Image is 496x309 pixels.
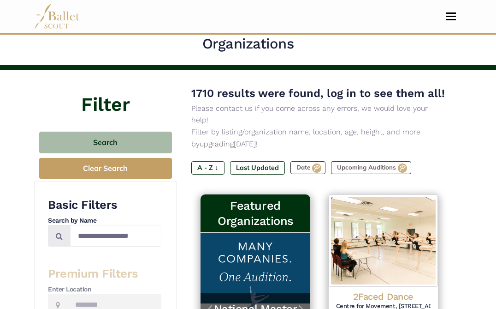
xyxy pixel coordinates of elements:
p: Please contact us if you come across any errors, we would love your help! [191,103,447,126]
button: Search [39,132,172,153]
label: Last Updated [230,161,285,174]
label: Upcoming Auditions [331,161,411,174]
h3: Premium Filters [48,266,161,281]
button: Toggle navigation [440,12,462,21]
h4: 2Faced Dance [336,291,431,303]
h3: Featured Organizations [208,198,302,229]
span: 1710 results were found, log in to see them all! [191,87,445,100]
button: Clear Search [39,158,172,179]
a: upgrading [200,139,234,148]
img: Logo [329,194,438,287]
h4: Filter [34,70,177,118]
label: A - Z ↓ [191,161,224,174]
h4: Search by Name [48,216,161,225]
p: Filter by listing/organization name, location, age, height, and more by [DATE]! [191,126,447,150]
label: Date [290,161,325,174]
h4: Enter Location [48,285,161,294]
input: Search by names... [70,225,161,247]
h3: Basic Filters [48,197,161,212]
